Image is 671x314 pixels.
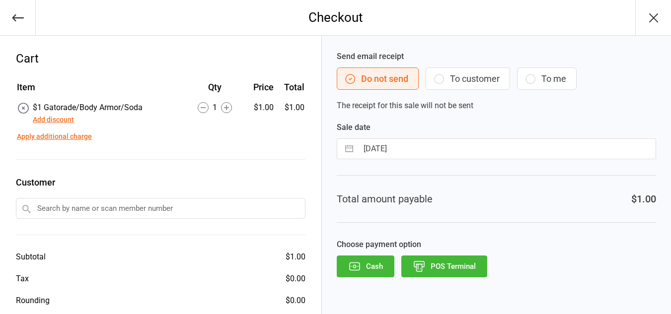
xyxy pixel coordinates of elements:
div: Rounding [16,295,50,307]
label: Choose payment option [337,239,656,251]
div: Subtotal [16,251,46,263]
div: Cart [16,50,305,67]
button: Apply additional charge [17,131,92,142]
div: Total amount payable [337,191,433,206]
button: To customer [426,67,510,90]
button: Add discount [33,115,74,125]
div: $0.00 [286,273,305,285]
td: $1.00 [278,102,305,126]
th: Total [278,80,305,101]
div: Price [245,80,274,94]
div: $1.00 [631,191,656,206]
input: Search by name or scan member number [16,198,305,219]
th: Qty [185,80,245,101]
button: Do not send [337,67,419,90]
label: Customer [16,176,305,189]
div: 1 [185,102,245,114]
button: To me [517,67,577,90]
th: Item [17,80,184,101]
button: POS Terminal [401,255,487,277]
div: Tax [16,273,29,285]
div: $0.00 [286,295,305,307]
div: The receipt for this sale will not be sent [337,51,656,112]
div: $1.00 [245,102,274,114]
span: $1 Gatorade/Body Armor/Soda [33,103,143,112]
label: Send email receipt [337,51,656,63]
label: Sale date [337,122,656,133]
button: Cash [337,255,394,277]
div: $1.00 [286,251,305,263]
